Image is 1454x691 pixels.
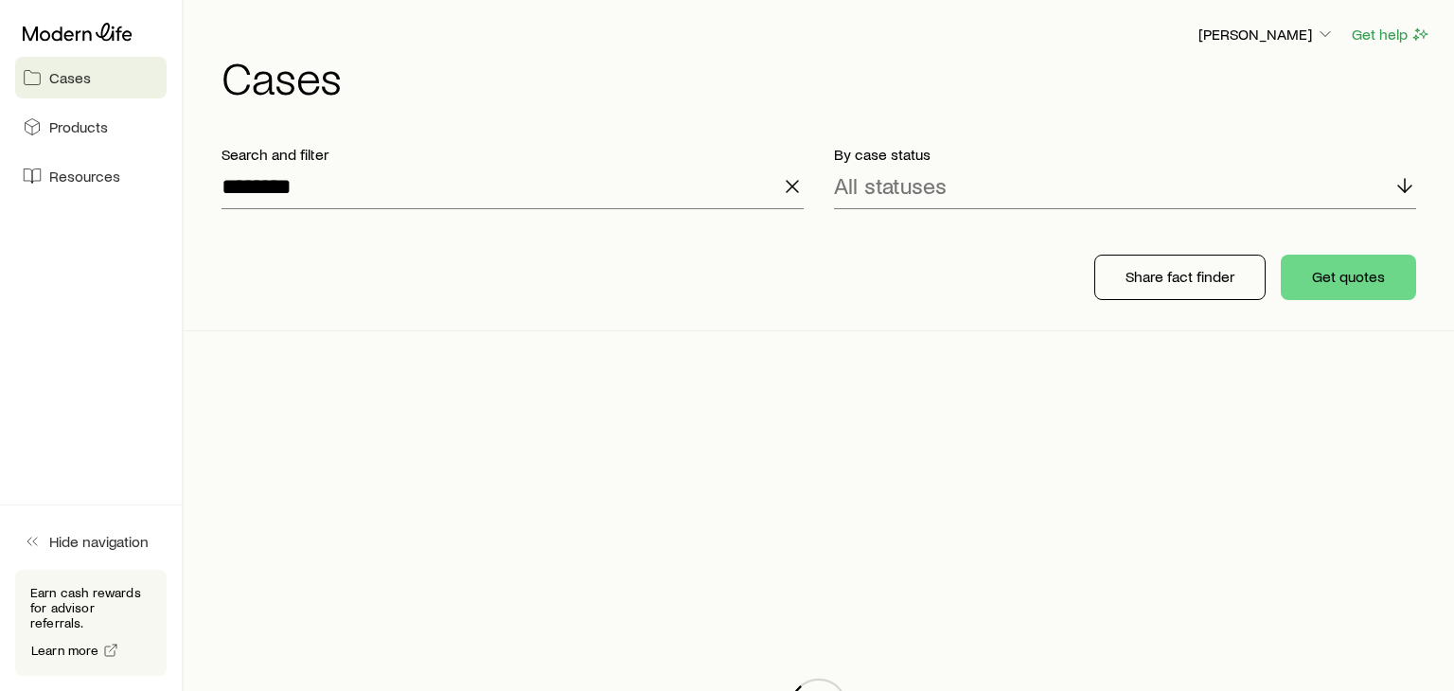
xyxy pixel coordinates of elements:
[49,117,108,136] span: Products
[49,532,149,551] span: Hide navigation
[15,155,167,197] a: Resources
[31,644,99,657] span: Learn more
[30,585,151,630] p: Earn cash rewards for advisor referrals.
[15,57,167,98] a: Cases
[1094,255,1266,300] button: Share fact finder
[49,167,120,186] span: Resources
[15,521,167,562] button: Hide navigation
[1197,24,1336,46] button: [PERSON_NAME]
[15,106,167,148] a: Products
[1281,255,1416,300] button: Get quotes
[1351,24,1431,45] button: Get help
[49,68,91,87] span: Cases
[834,172,947,199] p: All statuses
[222,145,804,164] p: Search and filter
[1126,267,1234,286] p: Share fact finder
[1198,25,1335,44] p: [PERSON_NAME]
[15,570,167,676] div: Earn cash rewards for advisor referrals.Learn more
[834,145,1416,164] p: By case status
[222,54,1431,99] h1: Cases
